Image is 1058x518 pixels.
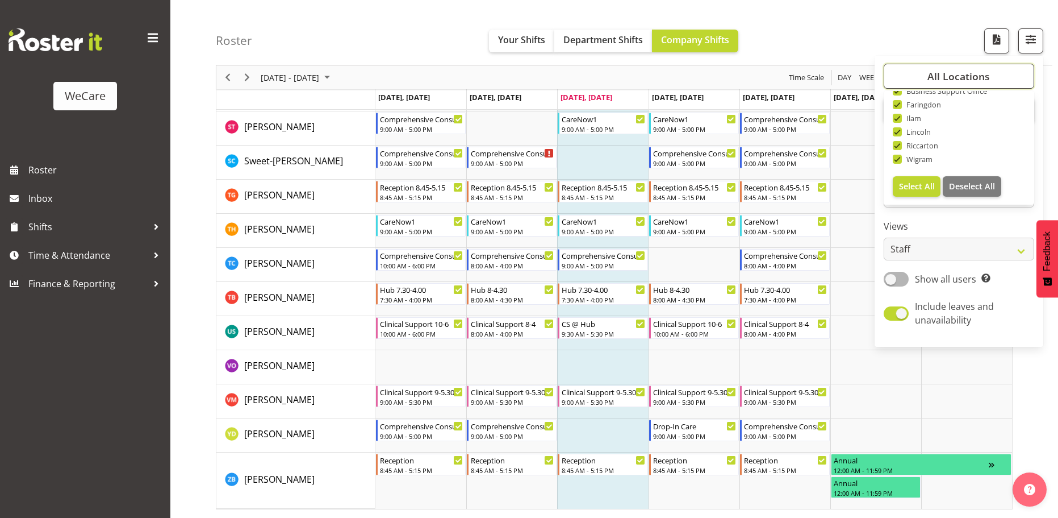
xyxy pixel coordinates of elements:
div: Tyla Boyd"s event - Hub 8-4.30 Begin From Tuesday, September 2, 2025 at 8:00:00 AM GMT+12:00 Ends... [467,283,557,305]
div: Comprehensive Consult 8-4 [471,250,554,261]
div: CS @ Hub [562,318,645,329]
div: Clinical Support 10-6 [380,318,463,329]
div: CareNow1 [562,113,645,125]
button: Download a PDF of the roster according to the set date range. [984,28,1009,53]
div: 9:30 AM - 5:30 PM [562,329,645,338]
div: 9:00 AM - 5:30 PM [653,397,736,407]
div: CareNow1 [380,216,463,227]
span: Faringdon [902,100,942,109]
div: Clinical Support 9-5.30 [380,386,463,397]
button: Previous [220,71,236,85]
div: 10:00 AM - 6:00 PM [380,329,463,338]
a: Sweet-[PERSON_NAME] [244,154,343,168]
div: Sweet-Lin Chan"s event - Comprehensive Consult Begin From Tuesday, September 2, 2025 at 9:00:00 A... [467,147,557,168]
span: Business Support Office [902,86,988,96]
td: Tayah Giesbrecht resource [216,180,375,214]
div: Comprehensive Consult 8-4 [744,250,827,261]
button: Select All [893,176,941,197]
a: [PERSON_NAME] [244,325,315,338]
img: Rosterit website logo [9,28,102,51]
span: Inbox [28,190,165,207]
label: Views [884,219,1034,233]
span: Riccarton [902,141,939,150]
div: 9:00 AM - 5:00 PM [471,159,554,168]
div: Tillie Hollyer"s event - CareNow1 Begin From Monday, September 1, 2025 at 9:00:00 AM GMT+12:00 En... [376,215,466,237]
button: Department Shifts [554,30,652,52]
div: 9:00 AM - 5:30 PM [744,397,827,407]
div: Previous [218,65,237,89]
div: Yvonne Denny"s event - Comprehensive Consult Begin From Tuesday, September 2, 2025 at 9:00:00 AM ... [467,420,557,441]
span: Your Shifts [498,34,545,46]
td: Tyla Boyd resource [216,282,375,316]
a: [PERSON_NAME] [244,256,315,270]
span: Lincoln [902,127,931,136]
div: 9:00 AM - 5:00 PM [653,159,736,168]
button: Filter Shifts [1018,28,1043,53]
div: Tyla Boyd"s event - Hub 7.30-4.00 Begin From Friday, September 5, 2025 at 7:30:00 AM GMT+12:00 En... [740,283,830,305]
div: 8:45 AM - 5:15 PM [471,193,554,202]
div: Comprehensive Consult 9-5 [562,250,645,261]
div: Simone Turner"s event - CareNow1 Begin From Thursday, September 4, 2025 at 9:00:00 AM GMT+12:00 E... [649,113,739,134]
div: Annual [834,477,918,488]
td: Simone Turner resource [216,111,375,146]
div: 8:45 AM - 5:15 PM [562,193,645,202]
div: Comprehensive Consult [380,420,463,432]
div: Zephy Bennett"s event - Reception Begin From Thursday, September 4, 2025 at 8:45:00 AM GMT+12:00 ... [649,454,739,475]
div: Clinical Support 9-5.30 [653,386,736,397]
span: Sweet-[PERSON_NAME] [244,155,343,167]
div: Viktoriia Molchanova"s event - Clinical Support 9-5.30 Begin From Tuesday, September 2, 2025 at 9... [467,386,557,407]
span: Department Shifts [563,34,643,46]
span: Shifts [28,218,148,235]
div: Reception [653,454,736,466]
div: 7:30 AM - 4:00 PM [744,295,827,304]
div: Torry Cobb"s event - Comprehensive Consult 9-5 Begin From Wednesday, September 3, 2025 at 9:00:00... [558,249,647,271]
span: [DATE], [DATE] [743,92,794,102]
span: All Locations [927,69,990,83]
div: Yvonne Denny"s event - Comprehensive Consult Begin From Friday, September 5, 2025 at 9:00:00 AM G... [740,420,830,441]
div: Tayah Giesbrecht"s event - Reception 8.45-5.15 Begin From Monday, September 1, 2025 at 8:45:00 AM... [376,181,466,202]
div: 8:00 AM - 4:00 PM [744,261,827,270]
td: Yvonne Denny resource [216,418,375,453]
div: Tyla Boyd"s event - Hub 8-4.30 Begin From Thursday, September 4, 2025 at 8:00:00 AM GMT+12:00 End... [649,283,739,305]
div: 7:30 AM - 4:00 PM [380,295,463,304]
div: 8:00 AM - 4:30 PM [471,295,554,304]
div: Zephy Bennett"s event - Reception Begin From Wednesday, September 3, 2025 at 8:45:00 AM GMT+12:00... [558,454,647,475]
div: Comprehensive Consult [380,113,463,125]
button: Deselect All [943,176,1001,197]
span: Roster [28,161,165,179]
div: Udani Senanayake"s event - Clinical Support 8-4 Begin From Friday, September 5, 2025 at 8:00:00 A... [740,317,830,339]
div: Tayah Giesbrecht"s event - Reception 8.45-5.15 Begin From Wednesday, September 3, 2025 at 8:45:00... [558,181,647,202]
button: All Locations [884,64,1034,89]
button: Company Shifts [652,30,738,52]
div: Udani Senanayake"s event - Clinical Support 10-6 Begin From Thursday, September 4, 2025 at 10:00:... [649,317,739,339]
div: Comprehensive Consult [471,420,554,432]
div: Tillie Hollyer"s event - CareNow1 Begin From Wednesday, September 3, 2025 at 9:00:00 AM GMT+12:00... [558,215,647,237]
div: 8:45 AM - 5:15 PM [380,466,463,475]
div: 9:00 AM - 5:00 PM [562,227,645,236]
div: WeCare [65,88,106,105]
div: 9:00 AM - 5:00 PM [744,159,827,168]
div: Udani Senanayake"s event - Clinical Support 10-6 Begin From Monday, September 1, 2025 at 10:00:00... [376,317,466,339]
td: Sweet-Lin Chan resource [216,146,375,180]
div: CareNow1 [471,216,554,227]
td: Udani Senanayake resource [216,316,375,350]
div: Reception 8.45-5.15 [744,181,827,193]
span: [PERSON_NAME] [244,359,315,372]
div: 12:00 AM - 11:59 PM [834,488,918,498]
div: Simone Turner"s event - CareNow1 Begin From Wednesday, September 3, 2025 at 9:00:00 AM GMT+12:00 ... [558,113,647,134]
div: Sweet-Lin Chan"s event - Comprehensive Consult Begin From Thursday, September 4, 2025 at 9:00:00 ... [649,147,739,168]
div: Clinical Support 10-6 [653,318,736,329]
div: Torry Cobb"s event - Comprehensive Consult 8-4 Begin From Friday, September 5, 2025 at 8:00:00 AM... [740,249,830,271]
span: Time & Attendance [28,247,148,264]
div: 10:00 AM - 6:00 PM [380,261,463,270]
div: 9:00 AM - 5:00 PM [471,227,554,236]
a: [PERSON_NAME] [244,222,315,236]
span: Ilam [902,114,922,123]
div: 9:00 AM - 5:00 PM [380,159,463,168]
a: [PERSON_NAME] [244,291,315,304]
a: [PERSON_NAME] [244,359,315,372]
div: 8:45 AM - 5:15 PM [380,193,463,202]
div: CareNow1 [653,216,736,227]
div: Tayah Giesbrecht"s event - Reception 8.45-5.15 Begin From Friday, September 5, 2025 at 8:45:00 AM... [740,181,830,202]
div: Simone Turner"s event - Comprehensive Consult Begin From Friday, September 5, 2025 at 9:00:00 AM ... [740,113,830,134]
